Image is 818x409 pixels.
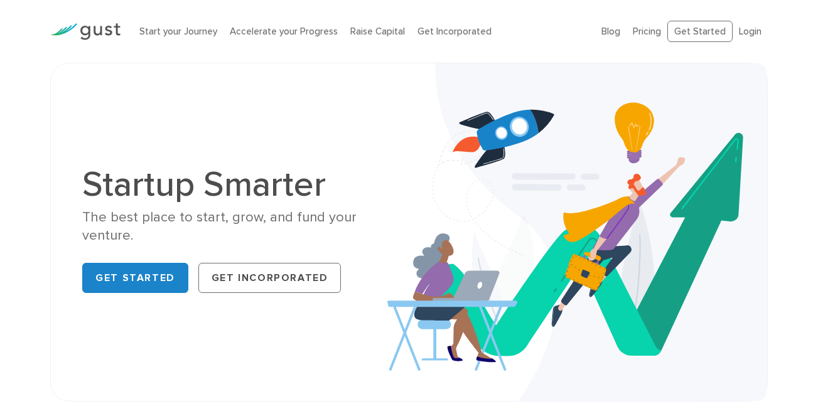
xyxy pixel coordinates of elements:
[387,63,767,401] img: Startup Smarter Hero
[198,263,342,293] a: Get Incorporated
[350,26,405,37] a: Raise Capital
[82,167,399,202] h1: Startup Smarter
[230,26,338,37] a: Accelerate your Progress
[82,263,188,293] a: Get Started
[667,21,733,43] a: Get Started
[139,26,217,37] a: Start your Journey
[633,26,661,37] a: Pricing
[417,26,492,37] a: Get Incorporated
[739,26,761,37] a: Login
[50,23,121,40] img: Gust Logo
[601,26,620,37] a: Blog
[82,208,399,245] div: The best place to start, grow, and fund your venture.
